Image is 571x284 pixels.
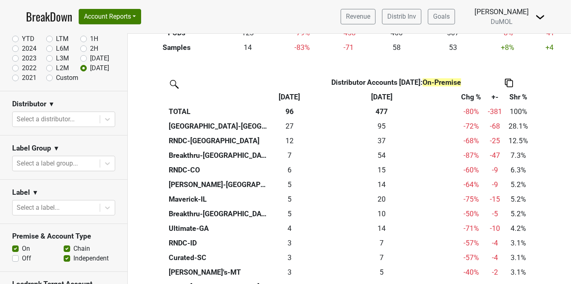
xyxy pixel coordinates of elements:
[309,194,455,204] div: 20
[309,252,455,263] div: 7
[457,207,485,221] td: -50 %
[73,244,90,254] label: Chain
[272,221,307,236] td: 4
[307,75,486,90] th: Distributor Accounts [DATE] :
[167,265,272,280] th: [PERSON_NAME]'s-MT
[487,150,502,161] div: -47
[274,267,305,278] div: 3
[220,40,276,55] td: 14
[369,40,425,55] td: 58
[167,77,180,90] img: filter
[309,179,455,190] div: 14
[274,150,305,161] div: 7
[272,133,307,148] td: 12
[167,148,272,163] th: Breakthru-[GEOGRAPHIC_DATA]
[12,188,30,197] h3: Label
[22,44,36,54] label: 2024
[423,78,461,86] span: On-Premise
[22,34,34,44] label: YTD
[504,119,533,133] td: 28.1%
[167,221,272,236] th: Ultimate-GA
[274,209,305,219] div: 5
[274,238,305,248] div: 3
[457,148,485,163] td: -87 %
[307,148,457,163] th: 54
[272,250,307,265] td: 3
[504,221,533,236] td: 4.2%
[272,207,307,221] td: 5
[307,133,457,148] th: 37
[167,104,272,119] th: TOTAL
[22,63,36,73] label: 2022
[272,177,307,192] td: 5
[487,136,502,146] div: -25
[90,54,109,63] label: [DATE]
[307,236,457,250] th: 7
[505,79,513,87] img: Copy to clipboard
[457,236,485,250] td: -57 %
[504,265,533,280] td: 3.1%
[491,18,513,26] span: DuMOL
[504,207,533,221] td: 5.2%
[428,9,455,24] a: Goals
[73,254,109,263] label: Independent
[56,73,78,83] label: Custom
[12,232,115,241] h3: Premise & Account Type
[307,90,457,104] th: Aug '24: activate to sort column ascending
[307,250,457,265] th: 7
[90,44,98,54] label: 2H
[90,63,109,73] label: [DATE]
[276,40,328,55] td: -83 %
[272,265,307,280] td: 3
[309,165,455,175] div: 15
[48,99,55,109] span: ▼
[134,40,220,55] th: Samples
[309,136,455,146] div: 37
[457,163,485,177] td: -60 %
[457,133,485,148] td: -68 %
[457,119,485,133] td: -72 %
[487,165,502,175] div: -9
[481,40,534,55] td: +8 %
[504,163,533,177] td: 6.3%
[272,90,307,104] th: Aug '25: activate to sort column ascending
[167,250,272,265] th: Curated-SC
[457,90,485,104] th: Chg %: activate to sort column ascending
[464,108,479,116] span: -80%
[167,163,272,177] th: RNDC-CO
[504,192,533,207] td: 5.2%
[53,144,60,153] span: ▼
[79,9,141,24] button: Account Reports
[167,177,272,192] th: [PERSON_NAME]-[GEOGRAPHIC_DATA]
[307,119,457,133] th: 95
[504,177,533,192] td: 5.2%
[504,236,533,250] td: 3.1%
[457,177,485,192] td: -64 %
[307,207,457,221] th: 10
[457,192,485,207] td: -75 %
[328,40,369,55] td: -71
[474,6,529,17] div: [PERSON_NAME]
[504,250,533,265] td: 3.1%
[167,119,272,133] th: [GEOGRAPHIC_DATA]-[GEOGRAPHIC_DATA]
[504,148,533,163] td: 7.3%
[167,133,272,148] th: RNDC-[GEOGRAPHIC_DATA]
[309,209,455,219] div: 10
[309,150,455,161] div: 54
[487,238,502,248] div: -4
[167,192,272,207] th: Maverick-IL
[457,221,485,236] td: -71 %
[309,238,455,248] div: 7
[274,179,305,190] div: 5
[272,119,307,133] td: 27
[487,252,502,263] div: -4
[307,221,457,236] th: 14
[167,236,272,250] th: RNDC-ID
[457,250,485,265] td: -57 %
[272,236,307,250] td: 3
[309,121,455,131] div: 95
[56,44,69,54] label: L6M
[457,265,485,280] td: -40 %
[56,63,69,73] label: L2M
[504,133,533,148] td: 12.5%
